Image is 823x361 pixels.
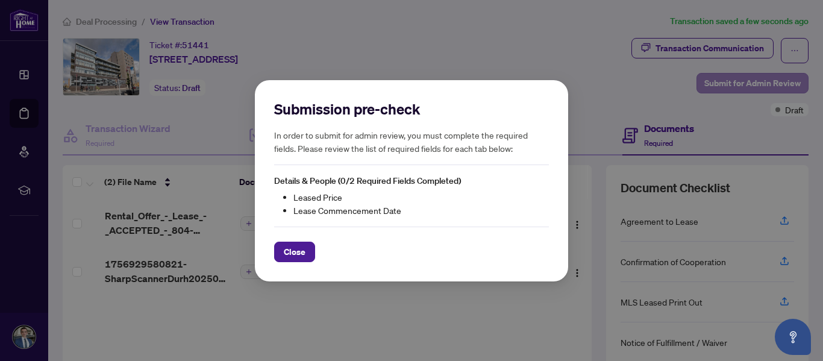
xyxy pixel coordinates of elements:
button: Open asap [775,319,811,355]
h2: Submission pre-check [274,99,549,119]
span: Details & People (0/2 Required Fields Completed) [274,175,461,186]
li: Lease Commencement Date [293,203,549,216]
span: Close [284,242,305,261]
h5: In order to submit for admin review, you must complete the required fields. Please review the lis... [274,128,549,155]
li: Leased Price [293,190,549,203]
button: Close [274,241,315,262]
